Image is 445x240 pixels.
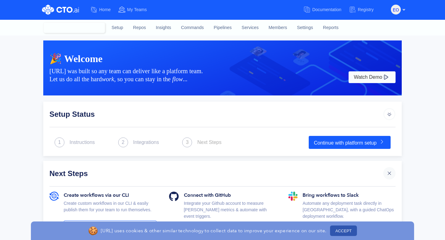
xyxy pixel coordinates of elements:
a: Reports [318,19,343,36]
div: Setup Status [49,108,383,120]
a: Home [90,4,118,15]
span: My Teams [127,7,147,12]
div: Instructions [70,139,95,146]
a: Insights [151,19,176,36]
a: Members [264,19,292,36]
p: [URL] uses cookies & other similar technology to collect data to improve your experience on our s... [101,228,326,234]
a: Setup [107,19,128,36]
img: CTO.ai Logo [42,5,79,15]
a: Commands [176,19,209,36]
span: EO [393,5,399,15]
img: next_step.svg [54,137,65,147]
span: 🍪 [88,225,98,237]
i: work [102,76,114,82]
img: play-white.svg [382,74,390,81]
a: Pipelines [209,19,236,36]
div: Bring workflows to Slack [303,192,396,200]
a: Services [237,19,264,36]
a: Repos [128,19,151,36]
div: Integrations [133,139,159,146]
button: Watch Demo [349,71,396,83]
div: Next Steps [197,139,221,146]
a: My Teams [118,4,154,15]
div: Automate any deployment task directly in [GEOGRAPHIC_DATA], with a guided ChatOps deployment work... [303,200,396,227]
div: Create custom workflows in our CLI & easily publish them for your team to run themselves. [64,200,157,221]
div: Connect with GitHub [184,192,276,200]
img: cross.svg [386,170,392,176]
a: Continue with platform setup [309,136,391,149]
div: Integrate your Github account to measure [PERSON_NAME] metrics & automate with event triggers. [184,200,276,227]
img: next_step.svg [118,137,128,147]
span: Create workflows via our CLI [64,192,129,199]
img: arrow_icon_default.svg [383,108,396,120]
div: Next Steps [49,167,383,179]
a: Registry [349,4,381,15]
button: ACCEPT [330,225,357,236]
a: Settings [292,19,318,36]
div: [URL] was built so any team can deliver like a platform team. Let us do all the hard , so you can... [49,67,347,83]
a: Documentation [303,4,349,15]
button: EO [391,5,401,15]
span: Registry [358,7,374,12]
i: flow [172,76,183,82]
span: Documentation [312,7,341,12]
div: 🎉 Welcome [49,53,396,65]
span: Home [99,7,111,12]
img: next_step.svg [182,137,192,147]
